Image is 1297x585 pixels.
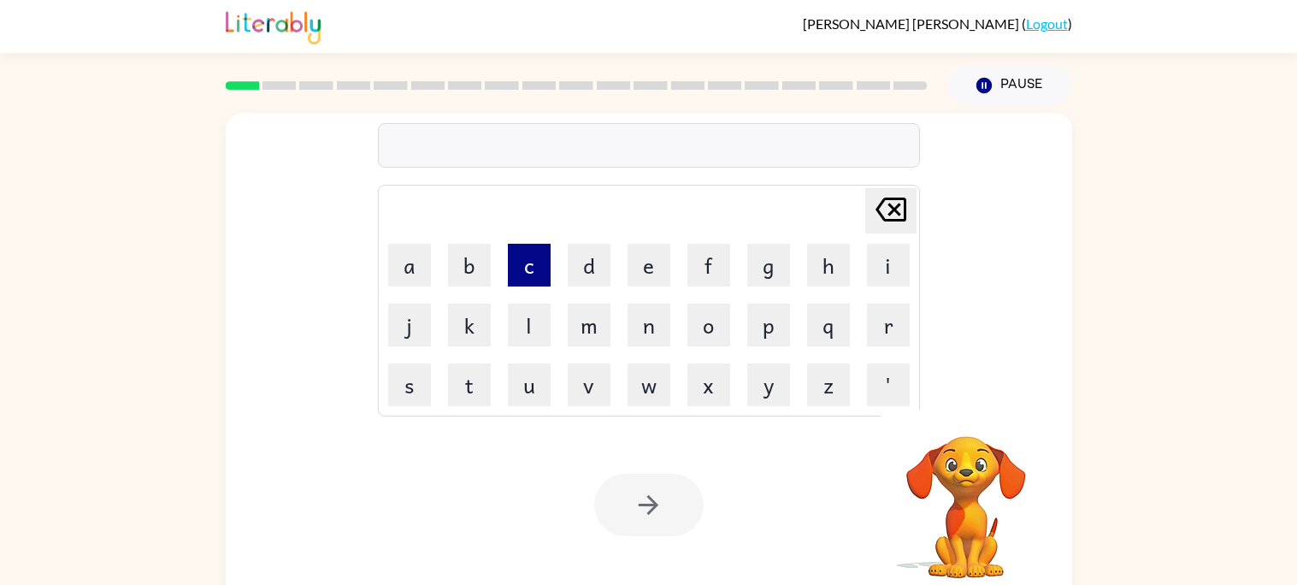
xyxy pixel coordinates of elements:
[867,304,910,346] button: r
[388,363,431,406] button: s
[568,363,610,406] button: v
[568,304,610,346] button: m
[687,363,730,406] button: x
[226,7,321,44] img: Literably
[628,363,670,406] button: w
[628,244,670,287] button: e
[948,66,1072,105] button: Pause
[388,244,431,287] button: a
[747,304,790,346] button: p
[747,363,790,406] button: y
[508,363,551,406] button: u
[807,304,850,346] button: q
[388,304,431,346] button: j
[687,244,730,287] button: f
[508,244,551,287] button: c
[881,410,1052,581] video: Your browser must support playing .mp4 files to use Literably. Please try using another browser.
[448,363,491,406] button: t
[803,15,1022,32] span: [PERSON_NAME] [PERSON_NAME]
[747,244,790,287] button: g
[867,363,910,406] button: '
[807,363,850,406] button: z
[687,304,730,346] button: o
[568,244,610,287] button: d
[867,244,910,287] button: i
[803,15,1072,32] div: ( )
[1026,15,1068,32] a: Logout
[448,304,491,346] button: k
[807,244,850,287] button: h
[628,304,670,346] button: n
[508,304,551,346] button: l
[448,244,491,287] button: b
